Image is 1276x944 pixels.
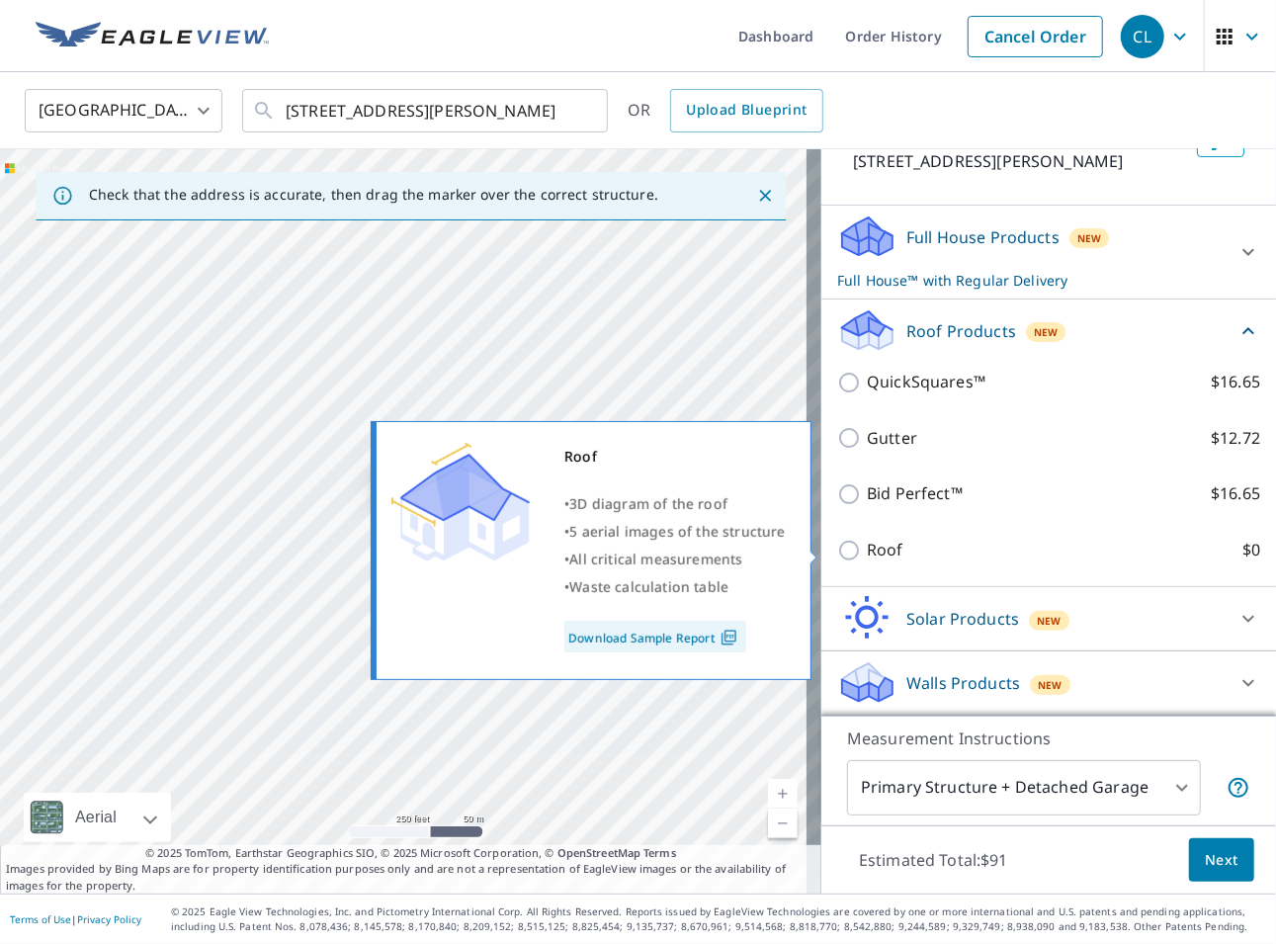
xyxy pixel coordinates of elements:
[36,22,269,51] img: EV Logo
[1121,15,1164,58] div: CL
[837,659,1260,707] div: Walls ProductsNew
[837,307,1260,354] div: Roof ProductsNew
[564,443,786,471] div: Roof
[1211,370,1260,394] p: $16.65
[847,760,1201,815] div: Primary Structure + Detached Garage
[752,183,778,209] button: Close
[10,912,71,926] a: Terms of Use
[77,912,141,926] a: Privacy Policy
[837,214,1260,291] div: Full House ProductsNewFull House™ with Regular Delivery
[564,490,786,518] div: •
[867,481,963,506] p: Bid Perfect™
[906,225,1060,249] p: Full House Products
[853,149,1189,173] p: [STREET_ADDRESS][PERSON_NAME]
[69,793,123,842] div: Aerial
[145,845,676,862] span: © 2025 TomTom, Earthstar Geographics SIO, © 2025 Microsoft Corporation, ©
[716,629,742,646] img: Pdf Icon
[10,913,141,925] p: |
[837,595,1260,643] div: Solar ProductsNew
[564,546,786,573] div: •
[768,809,798,838] a: Current Level 17, Zoom Out
[569,550,742,568] span: All critical measurements
[569,577,728,596] span: Waste calculation table
[768,779,798,809] a: Current Level 17, Zoom In
[906,671,1020,695] p: Walls Products
[24,793,171,842] div: Aerial
[643,845,676,860] a: Terms
[867,426,917,451] p: Gutter
[557,845,640,860] a: OpenStreetMap
[1037,613,1062,629] span: New
[867,370,985,394] p: QuickSquares™
[1242,538,1260,562] p: $0
[1211,481,1260,506] p: $16.65
[843,838,1024,882] p: Estimated Total: $91
[1211,426,1260,451] p: $12.72
[25,83,222,138] div: [GEOGRAPHIC_DATA]
[1227,776,1250,800] span: Your report will include the primary structure and a detached garage if one exists.
[564,573,786,601] div: •
[906,607,1019,631] p: Solar Products
[1205,848,1238,873] span: Next
[569,494,727,513] span: 3D diagram of the roof
[628,89,823,132] div: OR
[89,186,658,204] p: Check that the address is accurate, then drag the marker over the correct structure.
[1034,324,1059,340] span: New
[1038,677,1063,693] span: New
[1189,838,1254,883] button: Next
[569,522,785,541] span: 5 aerial images of the structure
[686,98,807,123] span: Upload Blueprint
[286,83,567,138] input: Search by address or latitude-longitude
[906,319,1016,343] p: Roof Products
[867,538,903,562] p: Roof
[564,518,786,546] div: •
[670,89,822,132] a: Upload Blueprint
[837,270,1225,291] p: Full House™ with Regular Delivery
[171,904,1266,934] p: © 2025 Eagle View Technologies, Inc. and Pictometry International Corp. All Rights Reserved. Repo...
[1077,230,1102,246] span: New
[847,727,1250,750] p: Measurement Instructions
[968,16,1103,57] a: Cancel Order
[391,443,530,561] img: Premium
[564,621,746,652] a: Download Sample Report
